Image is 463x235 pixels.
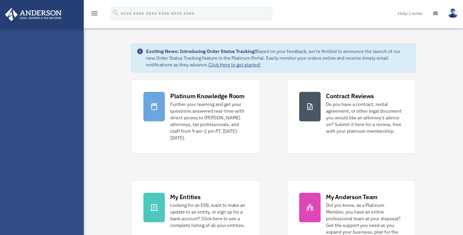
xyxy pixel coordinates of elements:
[326,193,378,201] div: My Anderson Team
[90,12,98,17] a: menu
[326,92,374,100] div: Contract Reviews
[112,9,119,16] i: search
[208,62,261,68] a: Click Here to get started!
[146,48,410,68] div: Based on your feedback, we're thrilled to announce the launch of our new Order Status Tracking fe...
[90,9,98,17] i: menu
[170,101,248,141] div: Further your learning and get your questions answered real-time with direct access to [PERSON_NAM...
[287,79,416,154] a: Contract Reviews Do you have a contract, rental agreement, or other legal document you would like...
[3,8,64,21] img: Anderson Advisors Platinum Portal
[146,48,256,54] strong: Exciting News: Introducing Order Status Tracking!
[326,101,403,134] div: Do you have a contract, rental agreement, or other legal document you would like an attorney's ad...
[170,193,200,201] div: My Entities
[448,8,458,18] img: User Pic
[170,92,245,100] div: Platinum Knowledge Room
[170,202,248,229] div: Looking for an EIN, want to make an update to an entity, or sign up for a bank account? Click her...
[131,79,260,154] a: Platinum Knowledge Room Further your learning and get your questions answered real-time with dire...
